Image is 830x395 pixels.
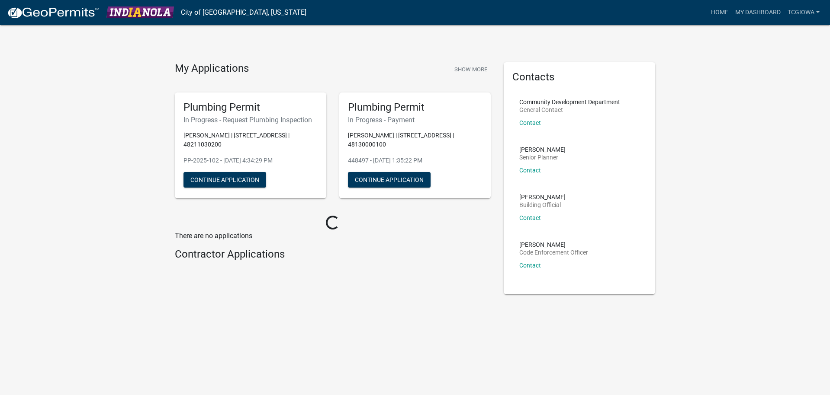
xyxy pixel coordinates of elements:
wm-workflow-list-section: Contractor Applications [175,248,491,264]
p: Community Development Department [519,99,620,105]
img: City of Indianola, Iowa [106,6,174,18]
a: Contact [519,119,541,126]
p: There are no applications [175,231,491,241]
p: 448497 - [DATE] 1:35:22 PM [348,156,482,165]
p: PP-2025-102 - [DATE] 4:34:29 PM [183,156,318,165]
p: [PERSON_NAME] [519,194,566,200]
button: Show More [451,62,491,76]
p: Code Enforcement Officer [519,249,588,255]
p: General Contact [519,107,620,113]
a: City of [GEOGRAPHIC_DATA], [US_STATE] [181,5,306,20]
a: Home [708,4,732,21]
a: Contact [519,167,541,174]
p: Building Official [519,202,566,208]
p: [PERSON_NAME] [519,147,566,153]
button: Continue Application [183,172,266,188]
a: Contact [519,262,541,269]
p: [PERSON_NAME] [519,242,588,248]
p: Senior Planner [519,154,566,160]
p: [PERSON_NAME] | [STREET_ADDRESS] | 48130000100 [348,131,482,149]
button: Continue Application [348,172,431,188]
a: TcgIowa [784,4,823,21]
h5: Plumbing Permit [348,101,482,114]
a: My Dashboard [732,4,784,21]
h4: Contractor Applications [175,248,491,261]
h4: My Applications [175,62,249,75]
h5: Contacts [512,71,647,83]
p: [PERSON_NAME] | [STREET_ADDRESS] | 48211030200 [183,131,318,149]
h6: In Progress - Request Plumbing Inspection [183,116,318,124]
h6: In Progress - Payment [348,116,482,124]
a: Contact [519,214,541,221]
h5: Plumbing Permit [183,101,318,114]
